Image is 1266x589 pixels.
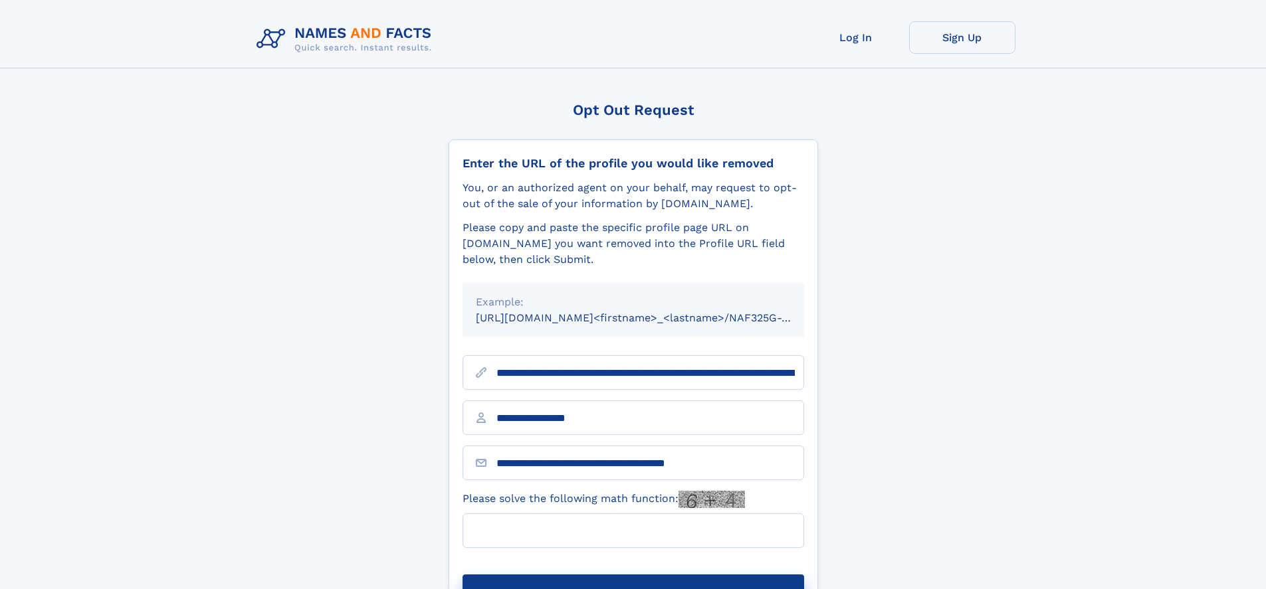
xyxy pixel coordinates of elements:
[476,311,829,324] small: [URL][DOMAIN_NAME]<firstname>_<lastname>/NAF325G-xxxxxxxx
[909,21,1015,54] a: Sign Up
[803,21,909,54] a: Log In
[449,102,818,118] div: Opt Out Request
[463,156,804,171] div: Enter the URL of the profile you would like removed
[463,491,745,508] label: Please solve the following math function:
[251,21,443,57] img: Logo Names and Facts
[463,180,804,212] div: You, or an authorized agent on your behalf, may request to opt-out of the sale of your informatio...
[476,294,791,310] div: Example:
[463,220,804,268] div: Please copy and paste the specific profile page URL on [DOMAIN_NAME] you want removed into the Pr...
